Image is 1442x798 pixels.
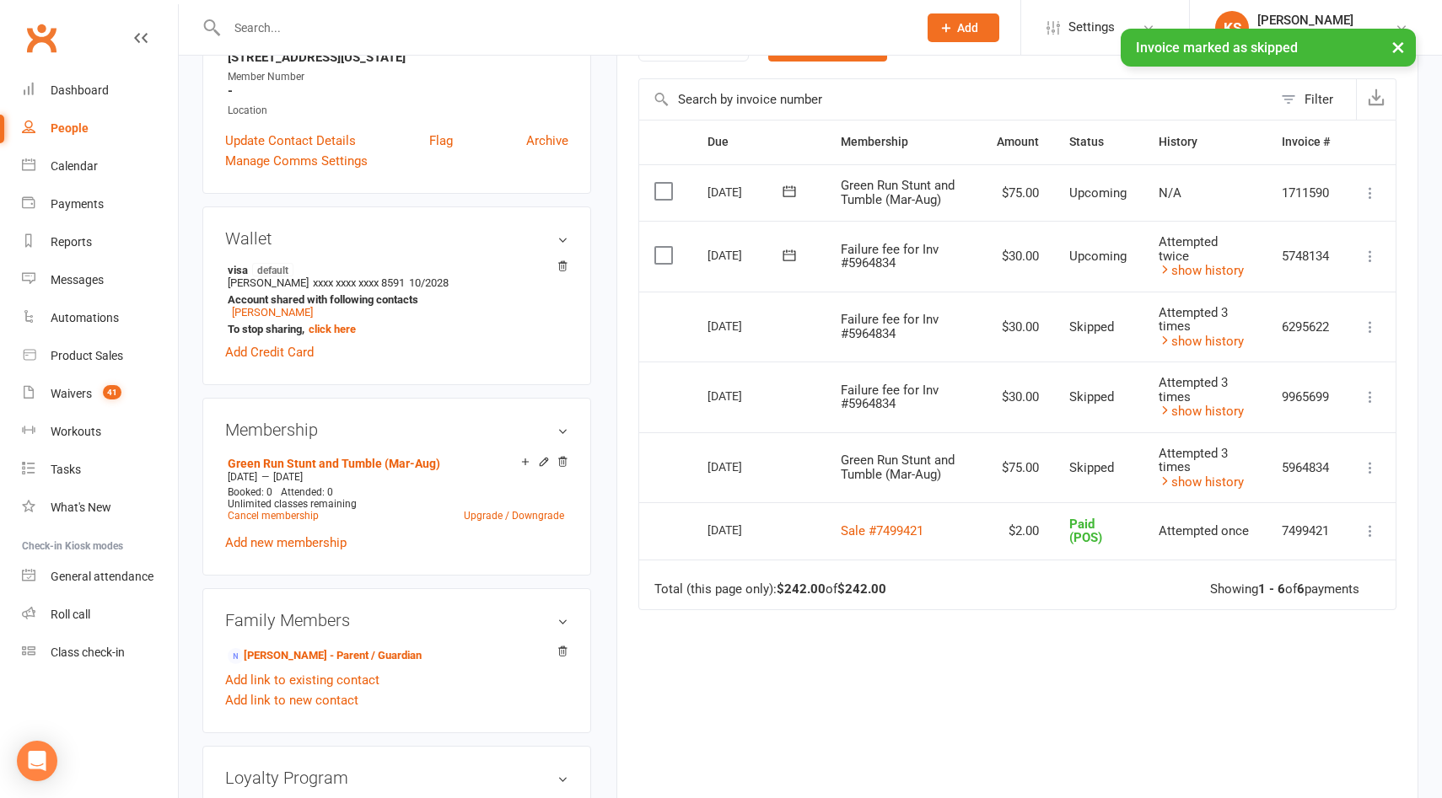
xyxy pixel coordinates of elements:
[1159,446,1228,475] span: Attempted 3 times
[1069,389,1114,404] span: Skipped
[228,263,560,276] strong: visa
[841,242,939,271] span: Failure fee for Inv #5964834
[464,510,564,522] a: Upgrade / Downgrade
[222,16,906,40] input: Search...
[313,276,405,289] span: xxxx xxxx xxxx 8591
[225,131,356,151] a: Update Contact Details
[1267,164,1345,222] td: 1711590
[841,453,955,482] span: Green Run Stunt and Tumble (Mar-Aug)
[51,235,92,249] div: Reports
[708,517,785,543] div: [DATE]
[225,342,314,362] a: Add Credit Card
[1267,432,1345,503] td: 5964834
[51,311,119,324] div: Automations
[51,387,92,400] div: Waivers
[225,670,379,690] a: Add link to existing contact
[51,197,104,211] div: Payments
[225,260,568,338] li: [PERSON_NAME]
[225,229,568,248] h3: Wallet
[22,413,178,451] a: Workouts
[22,451,178,489] a: Tasks
[1273,79,1356,120] button: Filter
[1159,234,1218,264] span: Attempted twice
[1215,11,1249,45] div: KS
[1383,29,1413,65] button: ×
[225,611,568,629] h3: Family Members
[1159,375,1228,404] span: Attempted 3 times
[22,337,178,375] a: Product Sales
[841,312,939,341] span: Failure fee for Inv #5964834
[225,151,368,171] a: Manage Comms Settings
[103,385,121,399] span: 41
[708,383,785,409] div: [DATE]
[841,178,955,207] span: Green Run Stunt and Tumble (Mar-Aug)
[1267,292,1345,362] td: 6295622
[228,457,440,470] a: Green Run Stunt and Tumble (Mar-Aug)
[1054,121,1143,163] th: Status
[957,21,978,35] span: Add
[252,263,293,276] span: default
[51,608,90,621] div: Roll call
[225,690,358,710] a: Add link to new contact
[51,570,153,583] div: General attendance
[223,470,568,484] div: —
[1159,185,1181,201] span: N/A
[837,581,886,597] strong: $242.00
[1159,474,1244,490] a: show history
[1159,263,1244,278] a: show history
[309,323,356,335] a: click here
[51,83,109,97] div: Dashboard
[692,121,826,163] th: Due
[22,375,178,413] a: Waivers 41
[982,164,1054,222] td: $75.00
[51,463,81,476] div: Tasks
[273,471,303,483] span: [DATE]
[51,273,104,287] div: Messages
[228,103,568,119] div: Location
[982,221,1054,292] td: $30.00
[639,79,1273,120] input: Search by invoice number
[228,486,272,498] span: Booked: 0
[51,425,101,438] div: Workouts
[1159,404,1244,419] a: show history
[281,486,333,498] span: Attended: 0
[22,489,178,527] a: What's New
[228,293,560,306] strong: Account shared with following contacts
[1069,319,1114,335] span: Skipped
[826,121,982,163] th: Membership
[225,535,347,550] a: Add new membership
[1297,581,1305,597] strong: 6
[982,432,1054,503] td: $75.00
[708,453,785,479] div: [DATE]
[20,17,62,59] a: Clubworx
[22,261,178,299] a: Messages
[22,147,178,185] a: Calendar
[1267,221,1345,292] td: 5748134
[232,306,313,319] a: [PERSON_NAME]
[228,471,257,483] span: [DATE]
[228,510,319,522] a: Cancel membership
[22,185,178,223] a: Payments
[1069,249,1127,264] span: Upcoming
[1258,581,1285,597] strong: 1 - 6
[1159,305,1228,335] span: Attempted 3 times
[1143,121,1267,163] th: History
[1257,13,1353,28] div: [PERSON_NAME]
[982,292,1054,362] td: $30.00
[51,159,98,173] div: Calendar
[928,13,999,42] button: Add
[22,110,178,147] a: People
[526,131,568,151] a: Archive
[841,383,939,412] span: Failure fee for Inv #5964834
[228,83,568,99] strong: -
[22,72,178,110] a: Dashboard
[1267,362,1345,432] td: 9965699
[1121,29,1416,67] div: Invoice marked as skipped
[228,69,568,85] div: Member Number
[228,323,560,335] strong: To stop sharing,
[22,558,178,596] a: General attendance kiosk mode
[51,501,111,514] div: What's New
[22,299,178,337] a: Automations
[982,502,1054,560] td: $2.00
[1069,460,1114,475] span: Skipped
